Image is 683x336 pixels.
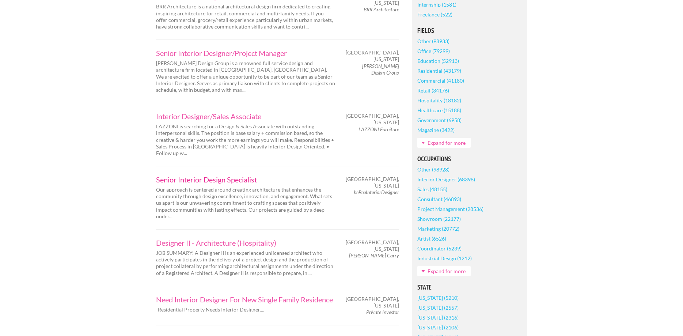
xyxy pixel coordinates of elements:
[156,296,335,303] a: Need Interior Designer For New Single Family Residence
[156,306,335,313] p: -Residential Property Needs Interior Designer....
[346,49,399,63] span: [GEOGRAPHIC_DATA], [US_STATE]
[358,126,399,132] em: LAZZONI Furniture
[417,76,464,86] a: Commercial (41180)
[366,309,399,315] em: Prívate Investor
[156,250,335,276] p: JOB SUMMARY: A Designer II is an experienced unlicensed architect who actively participates in th...
[364,6,399,12] em: BRR Architecture
[417,224,459,234] a: Marketing (20772)
[349,252,399,258] em: [PERSON_NAME] Carry
[346,239,399,252] span: [GEOGRAPHIC_DATA], [US_STATE]
[417,243,462,253] a: Coordinator (5239)
[417,115,462,125] a: Government (6958)
[346,113,399,126] span: [GEOGRAPHIC_DATA], [US_STATE]
[417,214,461,224] a: Showroom (22177)
[417,184,447,194] a: Sales (48155)
[417,266,471,276] a: Expand for more
[156,60,335,93] p: [PERSON_NAME] Design Group is a renowned full service design and architecture firm located in [GE...
[417,86,449,95] a: Retail (34176)
[417,174,475,184] a: Interior Designer (68398)
[417,204,483,214] a: Project Management (28536)
[417,322,459,332] a: [US_STATE] (2106)
[417,27,521,34] h5: Fields
[156,239,335,246] a: Designer II - Architecture (Hospitality)
[156,113,335,120] a: Interior Designer/Sales Associate
[156,176,335,183] a: Senior Interior Design Specialist
[417,10,452,19] a: Freelance (522)
[417,66,461,76] a: Residential (43179)
[346,296,399,309] span: [GEOGRAPHIC_DATA], [US_STATE]
[156,123,335,156] p: LAZZONI is searching for a Design & Sales Associate with outstanding interpersonal skills. The po...
[417,234,446,243] a: Artist (6526)
[156,3,335,30] p: BRR Architecture is a national architectural design firm dedicated to creating inspiring architec...
[156,186,335,220] p: Our approach is centered around creating architecture that enhances the community through design ...
[417,138,471,148] a: Expand for more
[417,194,461,204] a: Consultant (46893)
[417,105,461,115] a: Healthcare (15188)
[417,156,521,162] h5: Occupations
[417,253,472,263] a: Industrial Design (1212)
[417,293,459,303] a: [US_STATE] (5210)
[346,176,399,189] span: [GEOGRAPHIC_DATA], [US_STATE]
[417,95,461,105] a: Hospitality (18182)
[417,313,459,322] a: [US_STATE] (2316)
[156,49,335,57] a: Senior Interior Designer/Project Manager
[417,303,459,313] a: [US_STATE] (2557)
[417,36,449,46] a: Other (98933)
[354,189,399,195] em: beBeeInteriorDesigner
[417,125,455,135] a: Magazine (3422)
[417,46,450,56] a: Office (79299)
[362,63,399,76] em: [PERSON_NAME] Design Group
[417,165,449,174] a: Other (98928)
[417,284,521,291] h5: State
[417,56,459,66] a: Education (52913)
